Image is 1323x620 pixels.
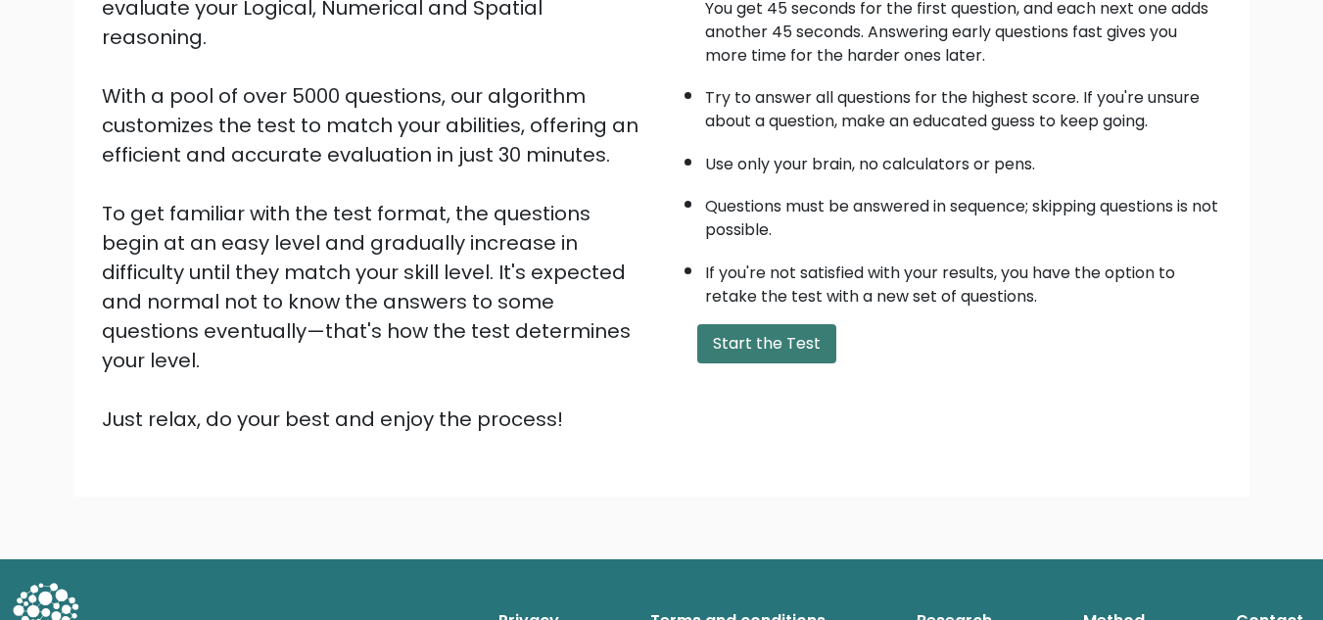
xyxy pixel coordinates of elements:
[705,143,1222,176] li: Use only your brain, no calculators or pens.
[705,185,1222,242] li: Questions must be answered in sequence; skipping questions is not possible.
[705,252,1222,309] li: If you're not satisfied with your results, you have the option to retake the test with a new set ...
[705,76,1222,133] li: Try to answer all questions for the highest score. If you're unsure about a question, make an edu...
[697,324,836,363] button: Start the Test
